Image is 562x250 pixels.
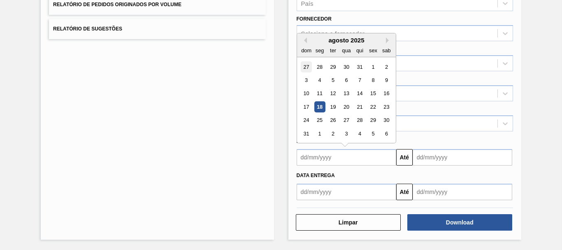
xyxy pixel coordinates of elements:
[327,115,338,126] div: Choose terça-feira, 26 de agosto de 2025
[53,2,181,7] span: Relatório de Pedidos Originados por Volume
[327,45,338,56] div: ter
[354,45,365,56] div: qui
[354,75,365,86] div: Choose quinta-feira, 7 de agosto de 2025
[354,115,365,126] div: Choose quinta-feira, 28 de agosto de 2025
[297,149,396,166] input: dd/mm/yyyy
[396,184,413,200] button: Até
[301,101,312,112] div: Choose domingo, 17 de agosto de 2025
[341,75,352,86] div: Choose quarta-feira, 6 de agosto de 2025
[314,45,325,56] div: seg
[381,75,392,86] div: Choose sábado, 9 de agosto de 2025
[300,60,393,140] div: month 2025-08
[341,88,352,99] div: Choose quarta-feira, 13 de agosto de 2025
[381,88,392,99] div: Choose sábado, 16 de agosto de 2025
[354,88,365,99] div: Choose quinta-feira, 14 de agosto de 2025
[381,101,392,112] div: Choose sábado, 23 de agosto de 2025
[314,128,325,139] div: Choose segunda-feira, 1 de setembro de 2025
[327,75,338,86] div: Choose terça-feira, 5 de agosto de 2025
[314,115,325,126] div: Choose segunda-feira, 25 de agosto de 2025
[341,61,352,72] div: Choose quarta-feira, 30 de julho de 2025
[407,214,512,231] button: Download
[381,45,392,56] div: sab
[354,101,365,112] div: Choose quinta-feira, 21 de agosto de 2025
[297,16,332,22] label: Fornecedor
[314,61,325,72] div: Choose segunda-feira, 28 de julho de 2025
[354,61,365,72] div: Choose quinta-feira, 31 de julho de 2025
[381,128,392,139] div: Choose sábado, 6 de setembro de 2025
[354,128,365,139] div: Choose quinta-feira, 4 de setembro de 2025
[367,45,379,56] div: sex
[327,101,338,112] div: Choose terça-feira, 19 de agosto de 2025
[341,45,352,56] div: qua
[301,128,312,139] div: Choose domingo, 31 de agosto de 2025
[367,101,379,112] div: Choose sexta-feira, 22 de agosto de 2025
[367,75,379,86] div: Choose sexta-feira, 8 de agosto de 2025
[327,88,338,99] div: Choose terça-feira, 12 de agosto de 2025
[296,214,401,231] button: Limpar
[297,37,396,44] div: agosto 2025
[381,61,392,72] div: Choose sábado, 2 de agosto de 2025
[367,88,379,99] div: Choose sexta-feira, 15 de agosto de 2025
[301,75,312,86] div: Choose domingo, 3 de agosto de 2025
[413,184,512,200] input: dd/mm/yyyy
[386,37,392,43] button: Next Month
[341,128,352,139] div: Choose quarta-feira, 3 de setembro de 2025
[396,149,413,166] button: Até
[53,26,122,32] span: Relatório de Sugestões
[341,115,352,126] div: Choose quarta-feira, 27 de agosto de 2025
[367,61,379,72] div: Choose sexta-feira, 1 de agosto de 2025
[301,61,312,72] div: Choose domingo, 27 de julho de 2025
[297,173,335,178] span: Data entrega
[297,184,396,200] input: dd/mm/yyyy
[341,101,352,112] div: Choose quarta-feira, 20 de agosto de 2025
[367,128,379,139] div: Choose sexta-feira, 5 de setembro de 2025
[301,115,312,126] div: Choose domingo, 24 de agosto de 2025
[413,149,512,166] input: dd/mm/yyyy
[49,19,265,39] button: Relatório de Sugestões
[301,37,307,43] button: Previous Month
[314,88,325,99] div: Choose segunda-feira, 11 de agosto de 2025
[314,75,325,86] div: Choose segunda-feira, 4 de agosto de 2025
[367,115,379,126] div: Choose sexta-feira, 29 de agosto de 2025
[381,115,392,126] div: Choose sábado, 30 de agosto de 2025
[327,128,338,139] div: Choose terça-feira, 2 de setembro de 2025
[301,88,312,99] div: Choose domingo, 10 de agosto de 2025
[327,61,338,72] div: Choose terça-feira, 29 de julho de 2025
[301,30,365,37] div: Selecione o fornecedor
[314,101,325,112] div: Choose segunda-feira, 18 de agosto de 2025
[301,45,312,56] div: dom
